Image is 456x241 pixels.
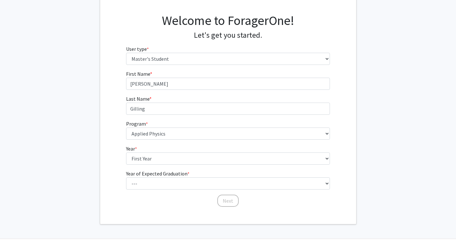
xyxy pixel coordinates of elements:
[5,212,27,236] iframe: Chat
[126,120,148,128] label: Program
[126,96,149,102] span: Last Name
[126,71,150,77] span: First Name
[126,170,189,177] label: Year of Expected Graduation
[217,195,239,207] button: Next
[126,31,330,40] h4: Let's get you started.
[126,45,149,53] label: User type
[126,145,137,152] label: Year
[126,13,330,28] h1: Welcome to ForagerOne!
